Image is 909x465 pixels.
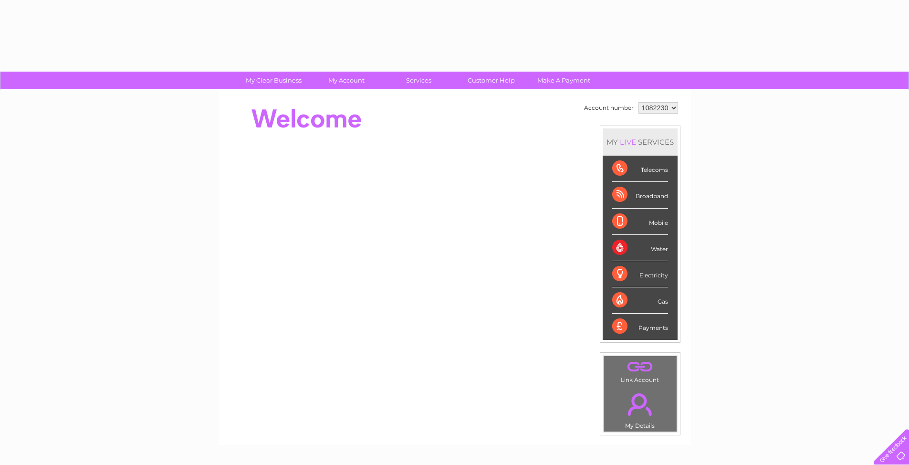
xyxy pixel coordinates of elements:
td: Link Account [603,356,677,386]
div: Electricity [612,261,668,287]
a: Make A Payment [524,72,603,89]
a: My Account [307,72,386,89]
div: MY SERVICES [603,128,678,156]
div: Gas [612,287,668,314]
div: Water [612,235,668,261]
div: Mobile [612,209,668,235]
div: LIVE [618,137,638,147]
a: Customer Help [452,72,531,89]
a: . [606,388,674,421]
a: Services [379,72,458,89]
a: My Clear Business [234,72,313,89]
div: Broadband [612,182,668,208]
div: Telecoms [612,156,668,182]
td: Account number [582,100,636,116]
a: . [606,359,674,375]
td: My Details [603,385,677,432]
div: Payments [612,314,668,339]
